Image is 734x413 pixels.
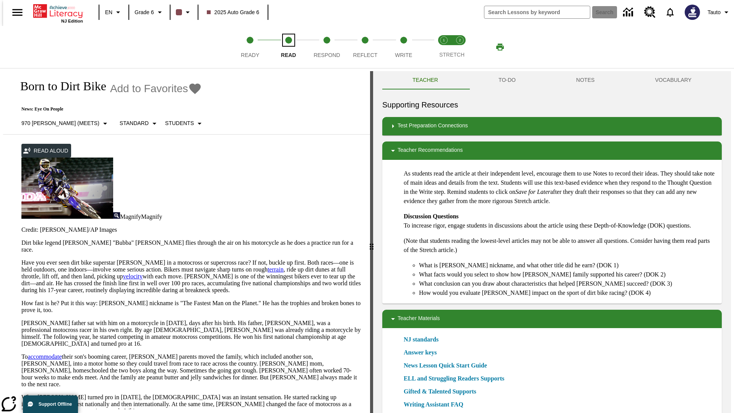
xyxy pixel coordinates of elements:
a: Data Center [619,2,640,23]
div: Home [33,3,83,23]
span: Read [281,52,296,58]
button: NOTES [546,71,625,89]
a: terrain [268,266,284,273]
a: Writing Assistant FAQ [404,400,468,409]
p: To their son's booming career, [PERSON_NAME] parents moved the family, which included another son... [21,353,361,388]
input: search field [484,6,590,18]
img: Avatar [685,5,700,20]
button: Support Offline [23,395,78,413]
button: TO-DO [468,71,546,89]
a: NJ standards [404,335,443,344]
button: Respond step 3 of 5 [305,26,349,68]
button: Grade: Grade 6, Select a grade [132,5,167,19]
a: velocity [123,273,143,280]
div: Instructional Panel Tabs [382,71,722,89]
button: Teacher [382,71,468,89]
p: Credit: [PERSON_NAME]/AP Images [21,226,361,233]
button: Select Student [162,117,207,130]
span: Grade 6 [135,8,154,16]
button: Read Aloud [21,144,71,158]
span: Respond [313,52,340,58]
div: activity [373,71,731,413]
p: Dirt bike legend [PERSON_NAME] "Bubba" [PERSON_NAME] flies through the air on his motorcycle as h... [21,239,361,253]
li: What conclusion can you draw about characteristics that helped [PERSON_NAME] succeed? (DOK 3) [419,279,716,288]
p: (Note that students reading the lowest-level articles may not be able to answer all questions. Co... [404,236,716,255]
span: Reflect [353,52,378,58]
button: Add to Favorites - Born to Dirt Bike [110,82,202,95]
p: Standard [120,119,149,127]
button: Read step 2 of 5 [266,26,310,68]
img: Motocross racer James Stewart flies through the air on his dirt bike. [21,158,113,219]
div: Press Enter or Spacebar and then press right and left arrow keys to move the slider [370,71,373,413]
p: Have you ever seen dirt bike superstar [PERSON_NAME] in a motocross or supercross race? If not, b... [21,259,361,294]
span: EN [105,8,112,16]
p: Test Preparation Connections [398,122,468,131]
a: Gifted & Talented Supports [404,387,481,396]
button: Stretch Respond step 2 of 2 [449,26,471,68]
button: Ready step 1 of 5 [228,26,272,68]
button: Scaffolds, Standard [117,117,162,130]
span: Ready [241,52,259,58]
button: Select a new avatar [680,2,705,22]
a: Resource Center, Will open in new tab [640,2,660,23]
span: NJ Edition [61,19,83,23]
h1: Born to Dirt Bike [12,79,106,93]
a: News Lesson Quick Start Guide, Will open in new browser window or tab [404,361,487,370]
span: STRETCH [439,52,464,58]
p: News: Eye On People [12,106,207,112]
button: Language: EN, Select a language [102,5,126,19]
a: ELL and Struggling Readers Supports [404,374,509,383]
div: Teacher Materials [382,310,722,328]
a: Notifications [660,2,680,22]
p: To increase rigor, engage students in discussions about the article using these Depth-of-Knowledg... [404,212,716,230]
div: Test Preparation Connections [382,117,722,135]
p: [PERSON_NAME] father sat with him on a motorcycle in [DATE], days after his birth. His father, [P... [21,320,361,347]
li: What is [PERSON_NAME] nickname, and what other title did he earn? (DOK 1) [419,261,716,270]
span: Magnify [120,213,141,220]
text: 1 [443,38,445,42]
button: Open side menu [6,1,29,24]
a: Answer keys, Will open in new browser window or tab [404,348,437,357]
a: accommodate [28,353,62,360]
p: As students read the article at their independent level, encourage them to use Notes to record th... [404,169,716,206]
button: Stretch Read step 1 of 2 [433,26,455,68]
div: Teacher Recommendations [382,141,722,160]
button: Class color is dark brown. Change class color [173,5,195,19]
button: Write step 5 of 5 [382,26,426,68]
button: VOCABULARY [625,71,722,89]
span: Support Offline [39,402,72,407]
li: What facts would you select to show how [PERSON_NAME] family supported his career? (DOK 2) [419,270,716,279]
div: reading [3,71,370,409]
p: How fast is he? Put it this way: [PERSON_NAME] nickname is "The Fastest Man on the Planet." He ha... [21,300,361,314]
span: Write [395,52,412,58]
img: Magnify [113,212,120,219]
p: 970 [PERSON_NAME] (Meets) [21,119,99,127]
button: Reflect step 4 of 5 [343,26,387,68]
li: How would you evaluate [PERSON_NAME] impact on the sport of dirt bike racing? (DOK 4) [419,288,716,298]
button: Select Lexile, 970 Lexile (Meets) [18,117,113,130]
span: Magnify [141,213,162,220]
span: 2025 Auto Grade 6 [207,8,260,16]
p: Students [165,119,194,127]
h6: Supporting Resources [382,99,722,111]
em: Save for Later [515,189,550,195]
button: Print [488,40,512,54]
p: Teacher Recommendations [398,146,463,155]
text: 2 [459,38,461,42]
p: Teacher Materials [398,314,440,324]
strong: Discussion Questions [404,213,459,220]
span: Add to Favorites [110,83,188,95]
span: Tauto [708,8,721,16]
button: Profile/Settings [705,5,734,19]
